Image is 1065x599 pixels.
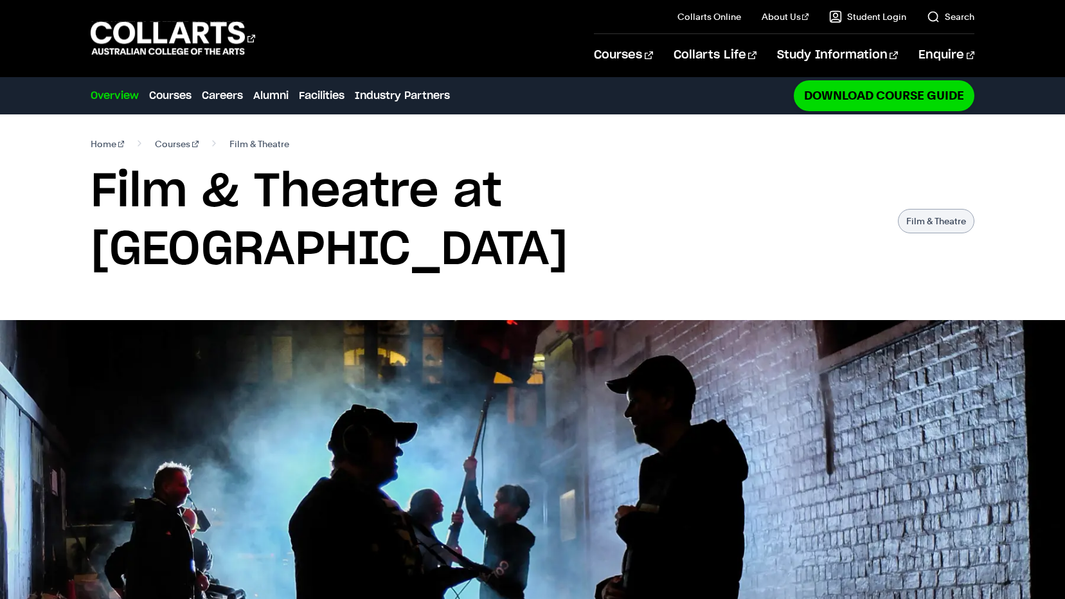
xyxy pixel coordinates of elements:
a: About Us [762,10,809,23]
a: Overview [91,88,139,103]
a: Courses [149,88,192,103]
a: Collarts Life [674,34,756,76]
a: Alumni [253,88,289,103]
a: Courses [594,34,652,76]
a: Careers [202,88,243,103]
a: Search [927,10,974,23]
a: Collarts Online [677,10,741,23]
a: Enquire [918,34,974,76]
a: Industry Partners [355,88,450,103]
a: Student Login [829,10,906,23]
a: Study Information [777,34,898,76]
a: Home [91,135,125,153]
div: Go to homepage [91,20,255,57]
p: Film & Theatre [898,209,974,233]
a: Facilities [299,88,345,103]
a: Courses [155,135,199,153]
a: Download Course Guide [794,80,974,111]
h1: Film & Theatre at [GEOGRAPHIC_DATA] [91,163,885,279]
span: Film & Theatre [229,135,289,153]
